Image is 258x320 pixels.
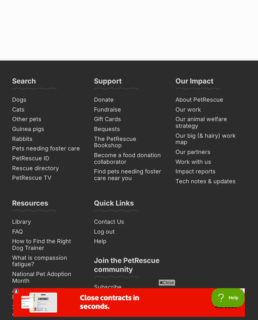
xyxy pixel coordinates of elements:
a: Assisted Rehoming Program [10,286,85,302]
a: Help [91,236,167,246]
h3: Support [94,76,122,89]
a: Our partners [173,147,248,157]
a: Other pets [10,114,85,124]
a: What is compassion fatigue? [10,253,85,269]
a: Gift Cards [91,114,167,124]
span: Close [158,279,176,286]
a: About PetRescue [173,95,248,105]
a: How to Find the Right Dog Trainer [10,236,85,253]
a: Cats [10,105,85,115]
h3: Search [12,76,36,89]
a: Rescue directory [10,164,85,173]
h3: Our Impact [176,76,213,89]
a: FAQ [10,227,85,237]
a: Pets needing foster care [10,144,85,154]
a: Donate [91,95,167,105]
a: 2025 State of Pet Adoption Report [10,302,85,318]
a: Dogs [10,95,85,105]
a: Our work [173,105,248,115]
a: Find pets needing foster care near you [91,167,167,183]
a: Contact Us [91,217,167,227]
a: Fundraise [91,105,167,115]
a: PetRescue ID [10,154,85,164]
a: Become a food donation collaborator [91,150,167,167]
a: Work with us [173,157,248,167]
a: Tech notes & updates [173,177,248,186]
a: Bequests [91,124,167,134]
a: Library [10,217,85,227]
h3: Join the PetRescue community [94,256,164,278]
a: Log out [91,227,167,237]
a: Our animal welfare strategy [173,114,248,131]
iframe: Help Scout Beacon - Open [211,288,245,307]
a: National Pet Adoption Month [10,269,85,286]
a: Rabbits [10,134,85,144]
a: Impact reports [173,167,248,177]
a: The PetRescue Bookshop [91,134,167,150]
a: Guinea pigs [10,124,85,134]
h3: Resources [12,199,48,211]
iframe: Advertisement [13,288,245,317]
h3: Quick Links [94,199,134,211]
a: PetRescue TV [10,173,85,183]
a: Our big (& hairy) work map [173,131,248,147]
a: Subscribe [91,282,167,292]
